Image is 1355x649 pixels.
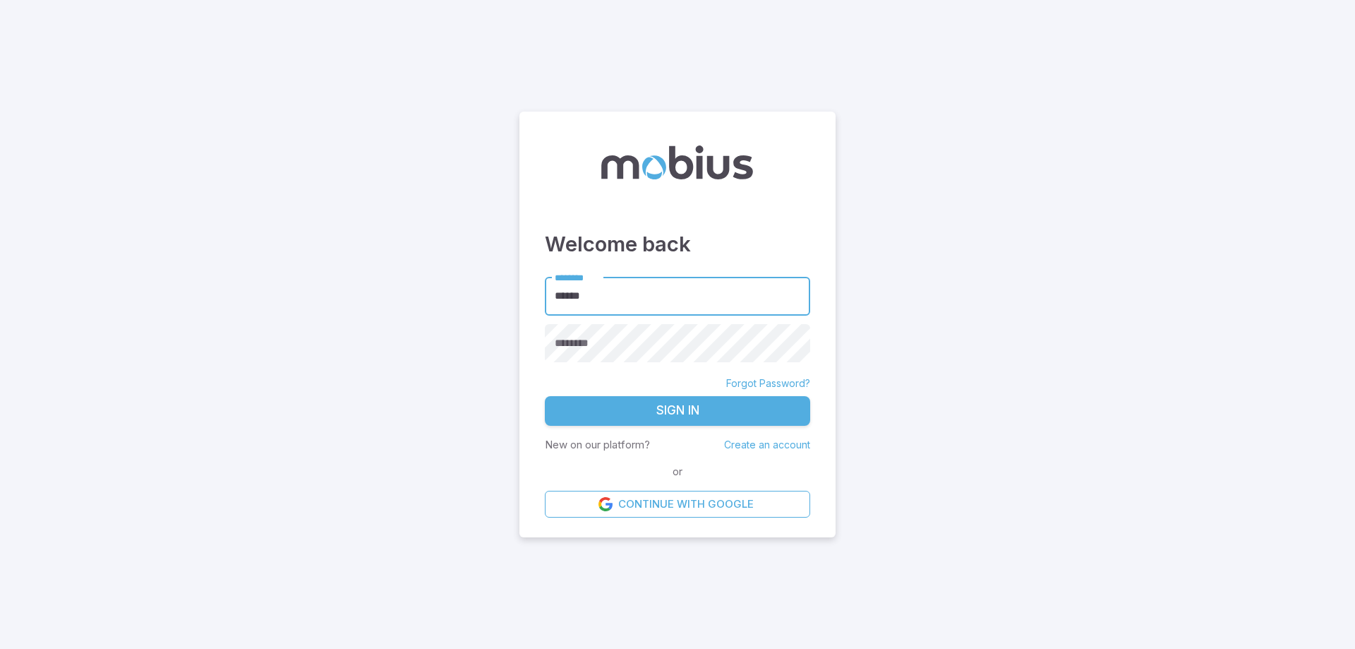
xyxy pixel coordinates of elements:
span: or [669,464,686,480]
a: Create an account [724,439,810,451]
p: New on our platform? [545,437,650,453]
a: Continue with Google [545,491,810,518]
a: Forgot Password? [726,376,810,391]
h3: Welcome back [545,229,810,260]
button: Sign In [545,396,810,426]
